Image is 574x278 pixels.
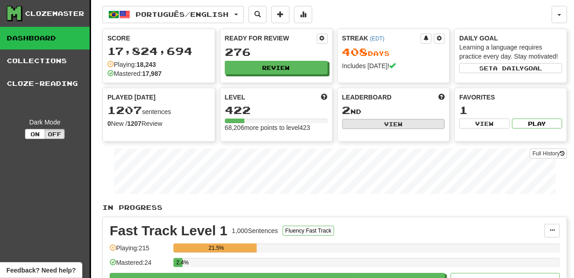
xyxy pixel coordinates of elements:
[342,45,368,58] span: 408
[107,34,210,43] div: Score
[107,119,210,128] div: New / Review
[459,34,562,43] div: Daily Goal
[530,149,567,159] a: Full History
[342,93,392,102] span: Leaderboard
[225,46,328,58] div: 276
[176,258,183,267] div: 2.4%
[370,35,385,42] a: (EDT)
[25,9,84,18] div: Clozemaster
[512,119,562,129] button: Play
[45,129,65,139] button: Off
[127,120,142,127] strong: 1207
[459,63,562,73] button: Seta dailygoal
[107,104,142,116] span: 1207
[225,93,245,102] span: Level
[6,266,76,275] span: Open feedback widget
[459,43,562,61] div: Learning a language requires practice every day. Stay motivated!
[225,34,317,43] div: Ready for Review
[271,6,290,23] button: Add sentence to collection
[137,61,156,68] strong: 18,243
[107,104,210,116] div: sentences
[232,226,278,235] div: 1,000 Sentences
[102,203,567,212] p: In Progress
[107,69,162,78] div: Mastered:
[176,243,256,253] div: 21.5%
[459,93,562,102] div: Favorites
[249,6,267,23] button: Search sentences
[7,118,83,127] div: Dark Mode
[342,34,421,43] div: Streak
[110,258,169,273] div: Mastered: 24
[459,119,509,129] button: View
[25,129,45,139] button: On
[438,93,445,102] span: This week in points, UTC
[342,61,445,70] div: Includes [DATE]!
[107,120,111,127] strong: 0
[107,93,156,102] span: Played [DATE]
[136,10,229,18] span: Português / English
[107,60,156,69] div: Playing:
[107,45,210,57] div: 17,824,694
[225,123,328,132] div: 68,206 more points to level 423
[342,46,445,58] div: Day s
[283,226,334,236] button: Fluency Fast Track
[225,104,328,116] div: 422
[102,6,244,23] button: Português/English
[142,70,162,77] strong: 17,987
[493,65,524,71] span: a daily
[225,61,328,74] button: Review
[110,243,169,258] div: Playing: 215
[321,93,328,102] span: Score more points to level up
[342,104,445,116] div: nd
[459,104,562,116] div: 1
[294,6,312,23] button: More stats
[342,104,351,116] span: 2
[110,224,228,238] div: Fast Track Level 1
[342,119,445,129] button: View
